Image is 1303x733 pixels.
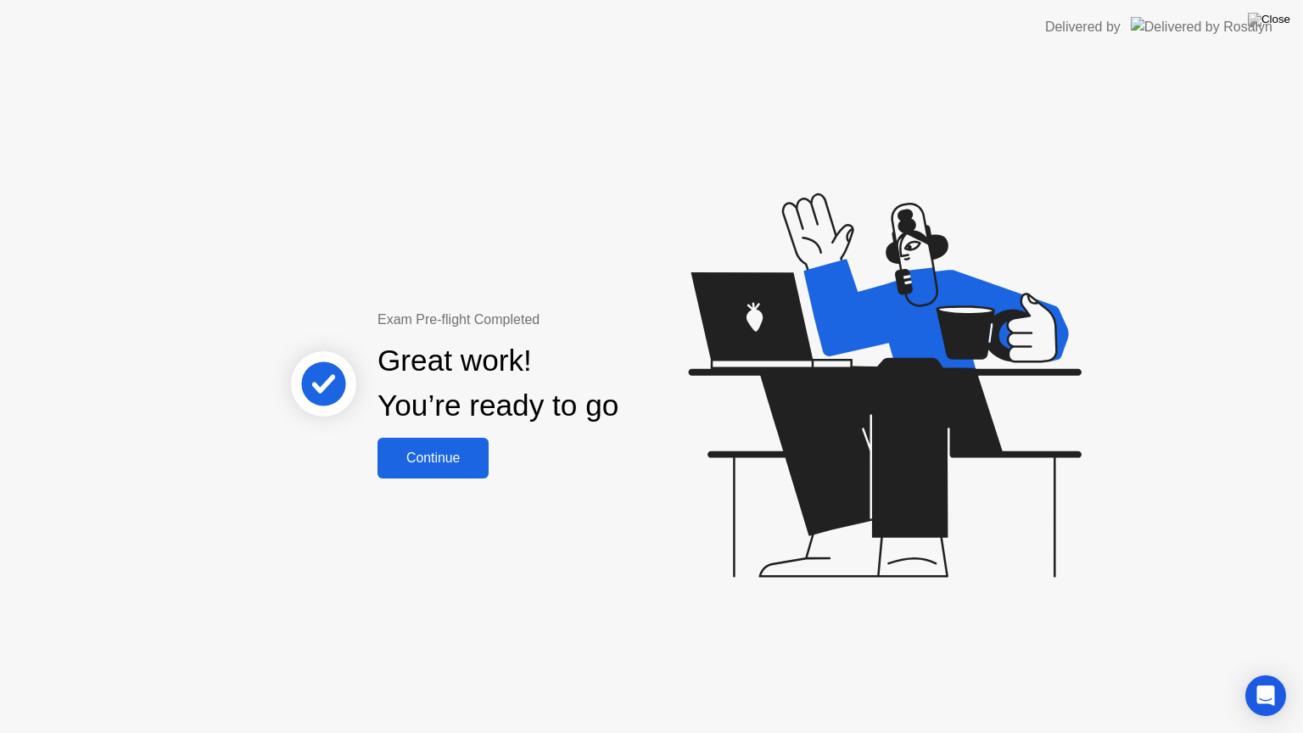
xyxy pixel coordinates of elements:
[383,450,484,466] div: Continue
[1045,17,1121,37] div: Delivered by
[1245,675,1286,716] div: Open Intercom Messenger
[377,310,728,330] div: Exam Pre-flight Completed
[377,438,489,478] button: Continue
[1131,17,1272,36] img: Delivered by Rosalyn
[1248,13,1290,26] img: Close
[377,339,618,428] div: Great work! You’re ready to go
